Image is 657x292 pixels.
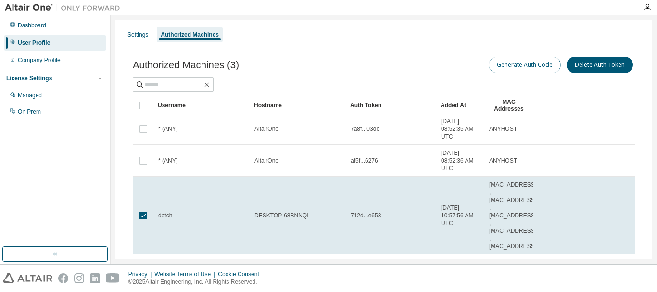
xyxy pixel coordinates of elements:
[158,157,178,165] span: * (ANY)
[74,273,84,283] img: instagram.svg
[254,98,342,113] div: Hostname
[441,149,480,172] span: [DATE] 08:52:36 AM UTC
[133,60,239,71] span: Authorized Machines (3)
[5,3,125,13] img: Altair One
[351,157,378,165] span: af5f...6276
[161,31,219,38] div: Authorized Machines
[18,39,50,47] div: User Profile
[441,204,480,227] span: [DATE] 10:57:56 AM UTC
[106,273,120,283] img: youtube.svg
[351,125,379,133] span: 7a8f...03db
[90,273,100,283] img: linkedin.svg
[254,212,308,219] span: DESKTOP-68BNNQI
[58,273,68,283] img: facebook.svg
[254,125,278,133] span: AltairOne
[567,57,633,73] button: Delete Auth Token
[18,22,46,29] div: Dashboard
[489,57,561,73] button: Generate Auth Code
[489,157,517,165] span: ANYHOST
[489,98,529,113] div: MAC Addresses
[158,125,178,133] span: * (ANY)
[158,212,172,219] span: datch
[128,278,265,286] p: © 2025 Altair Engineering, Inc. All Rights Reserved.
[127,31,148,38] div: Settings
[3,273,52,283] img: altair_logo.svg
[18,56,61,64] div: Company Profile
[158,98,246,113] div: Username
[18,108,41,115] div: On Prem
[154,270,218,278] div: Website Terms of Use
[441,98,481,113] div: Added At
[218,270,265,278] div: Cookie Consent
[6,75,52,82] div: License Settings
[489,125,517,133] span: ANYHOST
[128,270,154,278] div: Privacy
[254,157,278,165] span: AltairOne
[441,117,480,140] span: [DATE] 08:52:35 AM UTC
[351,212,381,219] span: 712d...e653
[489,181,536,250] span: [MAC_ADDRESS] , [MAC_ADDRESS] , [MAC_ADDRESS] , [MAC_ADDRESS] , [MAC_ADDRESS]
[18,91,42,99] div: Managed
[350,98,433,113] div: Auth Token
